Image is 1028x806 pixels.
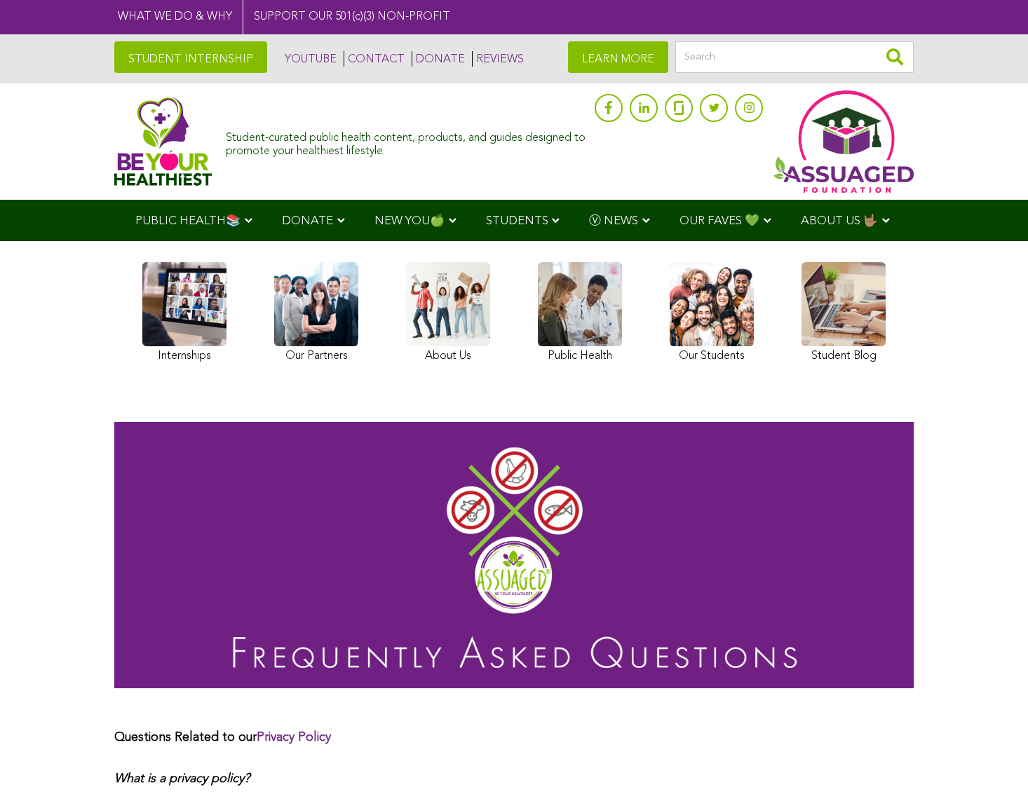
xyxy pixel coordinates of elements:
span: ABOUT US 🤟🏽 [801,215,878,227]
span: PUBLIC HEALTH📚 [135,215,241,227]
a: REVIEWS [472,51,524,67]
a: STUDENT INTERNSHIP [114,41,267,73]
strong: Questions Related to our [114,731,331,744]
em: What is a privacy policy? [114,772,250,785]
span: DONATE [282,215,333,227]
a: DONATE [412,51,465,67]
span: NEW YOU🍏 [374,215,445,227]
a: CONTACT [344,51,405,67]
a: Privacy Policy [257,731,331,744]
img: Assuaged [114,97,212,186]
img: Assuaged App [773,90,914,193]
div: Student-curated public health content, products, and guides designed to promote your healthiest l... [226,125,588,158]
a: YOUTUBE [281,51,337,67]
div: Navigation Menu [114,200,914,241]
span: OUR FAVES 💚 [679,215,759,227]
img: glassdoor [674,101,684,115]
a: LEARN MORE [568,41,668,73]
span: STUDENTS [486,215,548,227]
span: Ⓥ NEWS [589,215,638,227]
img: Assuaged Frequently Asked Questions [114,422,914,688]
input: Search [675,41,914,73]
